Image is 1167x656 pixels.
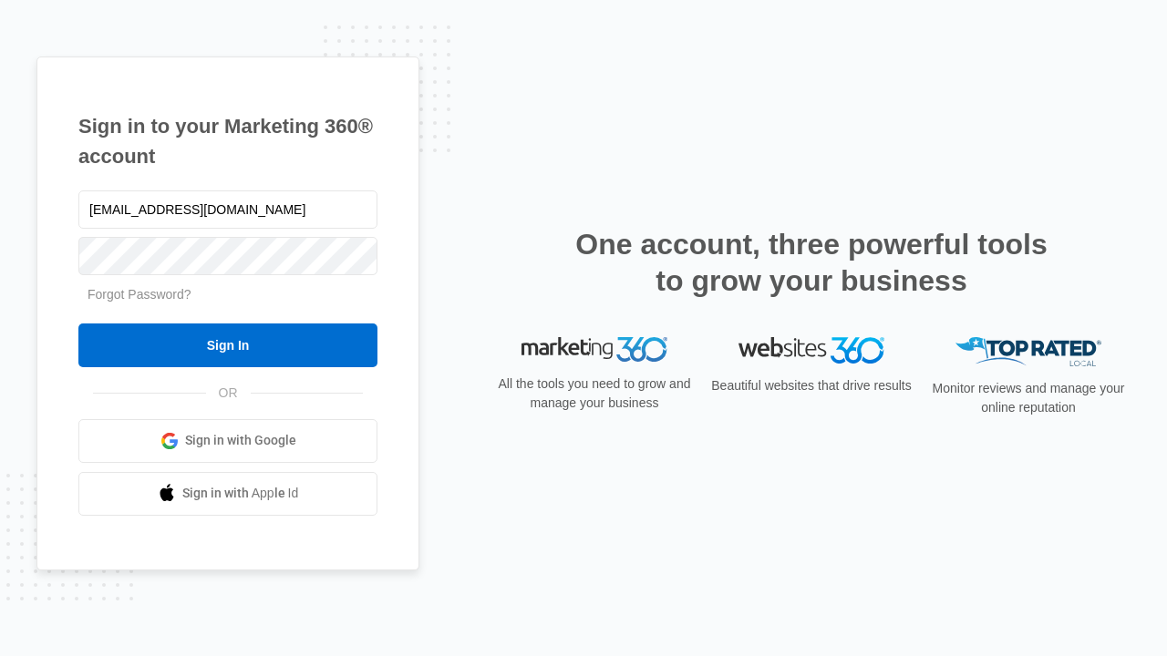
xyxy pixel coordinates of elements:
[570,226,1053,299] h2: One account, three powerful tools to grow your business
[78,323,377,367] input: Sign In
[78,111,377,171] h1: Sign in to your Marketing 360® account
[206,384,251,403] span: OR
[185,431,296,450] span: Sign in with Google
[88,287,191,302] a: Forgot Password?
[78,419,377,463] a: Sign in with Google
[738,337,884,364] img: Websites 360
[492,374,697,413] p: All the tools you need to grow and manage your business
[522,337,667,363] img: Marketing 360
[182,484,299,503] span: Sign in with Apple Id
[926,379,1131,417] p: Monitor reviews and manage your online reputation
[709,376,914,395] p: Beautiful websites that drive results
[955,337,1101,367] img: Top Rated Local
[78,190,377,229] input: Email
[78,472,377,516] a: Sign in with Apple Id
